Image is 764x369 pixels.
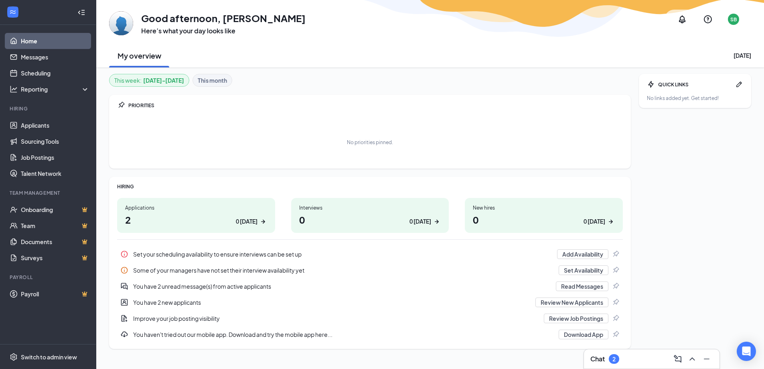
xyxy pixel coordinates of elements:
a: Applicants [21,117,89,133]
svg: ArrowRight [259,218,267,226]
div: You have 2 new applicants [133,298,531,306]
a: PayrollCrown [21,286,89,302]
h1: 0 [473,213,615,226]
svg: Pin [612,250,620,258]
div: You haven't tried out our mobile app. Download and try the mobile app here... [133,330,554,338]
div: PRIORITIES [128,102,623,109]
svg: Bolt [647,80,655,88]
a: DocumentAddImprove your job posting visibilityReview Job PostingsPin [117,310,623,326]
svg: QuestionInfo [703,14,713,24]
svg: Pin [612,330,620,338]
div: Some of your managers have not set their interview availability yet [133,266,554,274]
div: You have 2 unread message(s) from active applicants [117,278,623,294]
div: Hiring [10,105,88,112]
a: Job Postings [21,149,89,165]
b: [DATE] - [DATE] [143,76,184,85]
a: UserEntityYou have 2 new applicantsReview New ApplicantsPin [117,294,623,310]
div: You have 2 new applicants [117,294,623,310]
a: Sourcing Tools [21,133,89,149]
div: No priorities pinned. [347,139,393,146]
a: Talent Network [21,165,89,181]
a: TeamCrown [21,218,89,234]
svg: Pin [117,101,125,109]
h1: Good afternoon, [PERSON_NAME] [141,11,306,25]
a: DoubleChatActiveYou have 2 unread message(s) from active applicantsRead MessagesPin [117,278,623,294]
button: Review New Applicants [535,298,608,307]
div: No links added yet. Get started! [647,95,743,102]
div: 0 [DATE] [236,217,257,226]
svg: ComposeMessage [673,354,683,364]
button: Read Messages [556,281,608,291]
svg: Minimize [702,354,711,364]
b: This month [198,76,227,85]
svg: Info [120,266,128,274]
div: 0 [DATE] [409,217,431,226]
svg: ArrowRight [433,218,441,226]
a: New hires00 [DATE]ArrowRight [465,198,623,233]
a: InfoSet your scheduling availability to ensure interviews can be set upAdd AvailabilityPin [117,246,623,262]
div: Interviews [299,204,441,211]
div: Open Intercom Messenger [737,342,756,361]
button: Download App [559,330,608,339]
a: Interviews00 [DATE]ArrowRight [291,198,449,233]
svg: Info [120,250,128,258]
a: OnboardingCrown [21,202,89,218]
div: Set your scheduling availability to ensure interviews can be set up [117,246,623,262]
a: Home [21,33,89,49]
div: 0 [DATE] [584,217,605,226]
div: This week : [114,76,184,85]
a: Scheduling [21,65,89,81]
svg: ArrowRight [607,218,615,226]
div: Improve your job posting visibility [133,314,539,322]
svg: Download [120,330,128,338]
svg: ChevronUp [687,354,697,364]
a: DownloadYou haven't tried out our mobile app. Download and try the mobile app here...Download AppPin [117,326,623,342]
div: QUICK LINKS [658,81,732,88]
div: Some of your managers have not set their interview availability yet [117,262,623,278]
div: SB [730,16,737,23]
div: New hires [473,204,615,211]
div: [DATE] [734,51,751,59]
svg: Pin [612,282,620,290]
div: You have 2 unread message(s) from active applicants [133,282,551,290]
div: Team Management [10,190,88,196]
button: Add Availability [557,249,608,259]
h2: My overview [118,51,161,61]
div: Improve your job posting visibility [117,310,623,326]
svg: UserEntity [120,298,128,306]
a: DocumentsCrown [21,234,89,250]
button: ChevronUp [686,353,699,365]
div: 2 [612,356,616,363]
svg: Notifications [677,14,687,24]
h1: 2 [125,213,267,226]
button: Review Job Postings [544,314,608,323]
a: Messages [21,49,89,65]
svg: WorkstreamLogo [9,8,17,16]
div: Switch to admin view [21,353,77,361]
svg: Collapse [77,8,85,16]
svg: DoubleChatActive [120,282,128,290]
a: InfoSome of your managers have not set their interview availability yetSet AvailabilityPin [117,262,623,278]
img: Samantha Barker [109,11,133,35]
button: ComposeMessage [671,353,684,365]
div: HIRING [117,183,623,190]
div: Applications [125,204,267,211]
button: Minimize [700,353,713,365]
h1: 0 [299,213,441,226]
svg: Settings [10,353,18,361]
div: Reporting [21,85,90,93]
div: Set your scheduling availability to ensure interviews can be set up [133,250,552,258]
a: SurveysCrown [21,250,89,266]
div: Payroll [10,274,88,281]
svg: Pin [612,298,620,306]
svg: DocumentAdd [120,314,128,322]
svg: Pen [735,80,743,88]
div: You haven't tried out our mobile app. Download and try the mobile app here... [117,326,623,342]
h3: Here’s what your day looks like [141,27,306,35]
svg: Analysis [10,85,18,93]
a: Applications20 [DATE]ArrowRight [117,198,275,233]
h3: Chat [590,355,605,363]
button: Set Availability [559,265,608,275]
svg: Pin [612,314,620,322]
svg: Pin [612,266,620,274]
